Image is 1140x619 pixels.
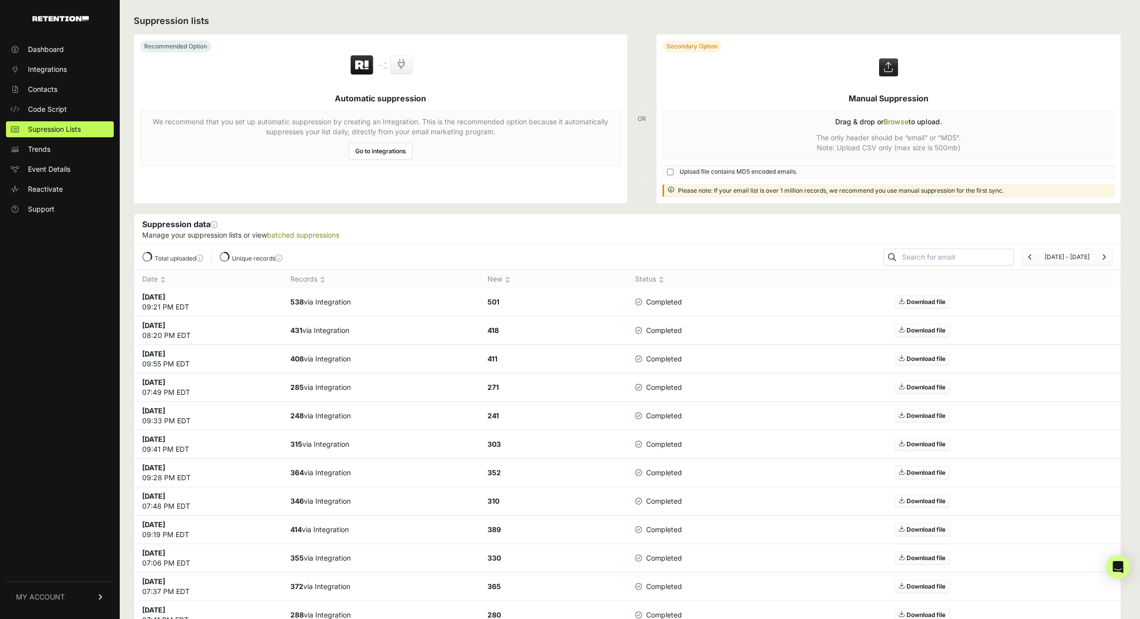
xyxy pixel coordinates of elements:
p: We recommend that you set up automatic suppression by creating an Integration. This is the recomm... [147,117,615,137]
img: integration [379,65,387,66]
img: no_sort-eaf950dc5ab64cae54d48a5578032e96f70b2ecb7d747501f34c8f2db400fb66.gif [160,276,166,284]
h5: Automatic suppression [335,92,426,104]
span: Support [28,204,54,214]
span: Integrations [28,64,67,74]
span: Event Details [28,164,70,174]
span: Completed [635,468,682,478]
a: Download file [895,552,950,565]
strong: 285 [290,383,304,391]
strong: 501 [487,298,499,306]
td: 09:33 PM EDT [134,402,282,430]
span: Completed [635,411,682,421]
td: via Integration [282,544,479,573]
a: Support [6,201,114,217]
a: Contacts [6,81,114,97]
td: 07:48 PM EDT [134,487,282,516]
span: Code Script [28,104,67,114]
input: Search for email [900,250,1013,264]
a: Download file [895,381,950,394]
div: Suppression data [134,214,1121,244]
td: 07:37 PM EDT [134,573,282,601]
strong: 271 [487,383,499,391]
th: Records [282,270,479,289]
strong: [DATE] [142,293,165,301]
td: via Integration [282,402,479,430]
a: Download file [895,324,950,337]
nav: Page navigation [1022,249,1113,266]
strong: 315 [290,440,302,448]
img: Retention.com [32,16,89,21]
strong: 330 [487,554,501,562]
h2: Suppression lists [134,14,1121,28]
td: 09:28 PM EDT [134,459,282,487]
a: Next [1102,253,1106,261]
img: no_sort-eaf950dc5ab64cae54d48a5578032e96f70b2ecb7d747501f34c8f2db400fb66.gif [320,276,325,284]
a: Previous [1028,253,1032,261]
a: Download file [895,495,950,508]
img: no_sort-eaf950dc5ab64cae54d48a5578032e96f70b2ecb7d747501f34c8f2db400fb66.gif [659,276,664,284]
strong: 352 [487,468,501,477]
strong: 310 [487,497,499,505]
a: Dashboard [6,41,114,57]
strong: 280 [487,611,501,619]
a: Download file [895,580,950,593]
div: OR [638,34,646,204]
strong: 389 [487,525,501,534]
td: via Integration [282,459,479,487]
a: Reactivate [6,181,114,197]
strong: [DATE] [142,606,165,614]
strong: 418 [487,326,499,334]
a: batched suppressions [267,231,339,239]
span: Completed [635,525,682,535]
a: Download file [895,466,950,479]
strong: [DATE] [142,549,165,557]
strong: [DATE] [142,435,165,443]
img: integration [379,67,387,69]
td: 09:55 PM EDT [134,345,282,373]
th: New [479,270,628,289]
th: Date [134,270,282,289]
td: 07:06 PM EDT [134,544,282,573]
td: 07:49 PM EDT [134,373,282,402]
a: Integrations [6,61,114,77]
td: via Integration [282,373,479,402]
strong: 372 [290,582,303,591]
span: Contacts [28,84,57,94]
td: 09:21 PM EDT [134,288,282,316]
label: Total uploaded [155,255,203,262]
td: via Integration [282,573,479,601]
strong: 414 [290,525,302,534]
a: Supression Lists [6,121,114,137]
span: Completed [635,354,682,364]
strong: 346 [290,497,304,505]
strong: 364 [290,468,304,477]
span: Supression Lists [28,124,81,134]
th: Status [627,270,726,289]
p: Manage your suppression lists or view [142,230,1113,240]
strong: [DATE] [142,520,165,529]
span: Reactivate [28,184,63,194]
span: Completed [635,496,682,506]
td: via Integration [282,430,479,459]
span: Completed [635,297,682,307]
strong: 365 [487,582,501,591]
a: Download file [895,296,950,309]
input: Upload file contains MD5 encoded emails. [667,169,674,175]
a: Download file [895,352,950,365]
td: 08:20 PM EDT [134,316,282,345]
strong: 408 [290,354,304,363]
strong: 411 [487,354,497,363]
span: Trends [28,144,50,154]
strong: 431 [290,326,302,334]
td: 09:41 PM EDT [134,430,282,459]
strong: [DATE] [142,577,165,586]
span: Completed [635,582,682,592]
div: Recommended Option [140,40,211,52]
strong: 538 [290,298,304,306]
strong: 248 [290,411,304,420]
span: Completed [635,325,682,335]
strong: 303 [487,440,501,448]
strong: [DATE] [142,349,165,358]
strong: [DATE] [142,492,165,500]
a: Event Details [6,161,114,177]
